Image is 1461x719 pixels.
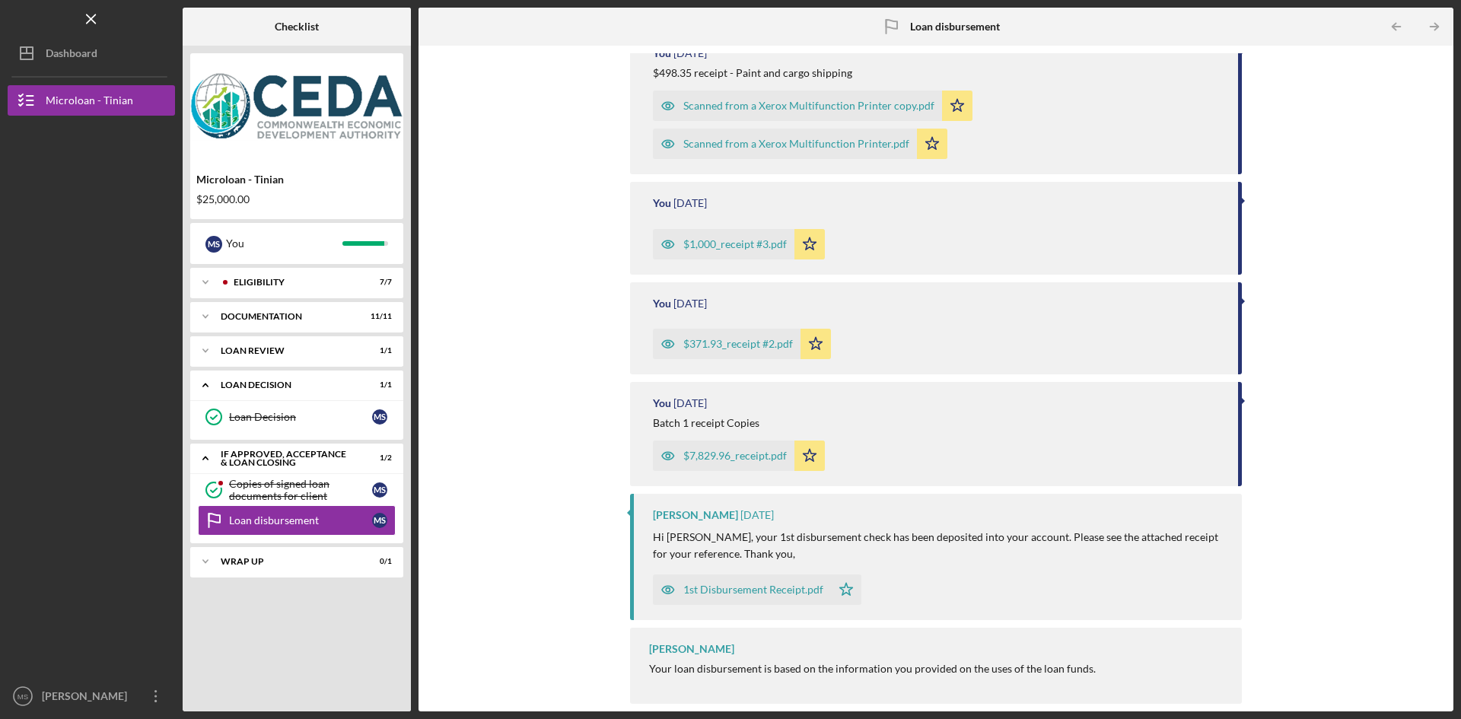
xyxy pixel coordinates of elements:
div: [PERSON_NAME] [38,681,137,715]
text: MS [18,692,28,701]
time: 2025-04-15 02:01 [740,509,774,521]
div: Microloan - Tinian [46,85,133,119]
div: 1 / 1 [364,346,392,355]
div: M S [205,236,222,253]
button: Scanned from a Xerox Multifunction Printer copy.pdf [653,91,972,121]
div: 0 / 1 [364,557,392,566]
div: $7,829.96_receipt.pdf [683,450,787,462]
div: Loan decision [221,380,354,390]
button: $1,000_receipt #3.pdf [653,229,825,259]
div: Dashboard [46,38,97,72]
div: 1st Disbursement Receipt.pdf [683,584,823,596]
div: Scanned from a Xerox Multifunction Printer.pdf [683,138,909,150]
div: You [653,397,671,409]
div: $1,000_receipt #3.pdf [683,238,787,250]
a: Loan DecisionMS [198,402,396,432]
div: Eligibility [234,278,354,287]
div: Scanned from a Xerox Multifunction Printer copy.pdf [683,100,934,112]
b: Loan disbursement [910,21,1000,33]
button: MS[PERSON_NAME] [8,681,175,711]
time: 2025-08-05 00:08 [673,197,707,209]
div: 11 / 11 [364,312,392,321]
button: Microloan - Tinian [8,85,175,116]
div: $25,000.00 [196,193,397,205]
div: Loan Decision [229,411,372,423]
div: 7 / 7 [364,278,392,287]
b: Checklist [275,21,319,33]
a: Loan disbursementMS [198,505,396,536]
div: Loan Review [221,346,354,355]
img: Product logo [190,61,403,152]
div: Copies of signed loan documents for client [229,478,372,502]
div: You [653,297,671,310]
div: Loan disbursement [229,514,372,527]
button: Dashboard [8,38,175,68]
div: You [226,231,342,256]
div: If approved, acceptance & loan closing [221,450,354,467]
time: 2025-08-19 03:54 [673,47,707,59]
div: Wrap up [221,557,354,566]
div: $498.35 receipt - Paint and cargo shipping [653,67,852,79]
div: You [653,197,671,209]
time: 2025-08-05 00:06 [673,297,707,310]
button: Scanned from a Xerox Multifunction Printer.pdf [653,129,947,159]
div: You [653,47,671,59]
button: $371.93_receipt #2.pdf [653,329,831,359]
button: $7,829.96_receipt.pdf [653,441,825,471]
div: $371.93_receipt #2.pdf [683,338,793,350]
button: 1st Disbursement Receipt.pdf [653,574,861,605]
div: M S [372,513,387,528]
time: 2025-08-04 23:53 [673,397,707,409]
div: [PERSON_NAME] [649,643,734,655]
div: Documentation [221,312,354,321]
div: M S [372,482,387,498]
div: 1 / 2 [364,453,392,463]
div: [PERSON_NAME] [653,509,738,521]
div: Microloan - Tinian [196,173,397,186]
p: Hi [PERSON_NAME], your 1st disbursement check has been deposited into your account. Please see th... [653,529,1227,563]
a: Copies of signed loan documents for clientMS [198,475,396,505]
div: M S [372,409,387,425]
div: 1 / 1 [364,380,392,390]
div: Batch 1 receipt Copies [653,417,759,429]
